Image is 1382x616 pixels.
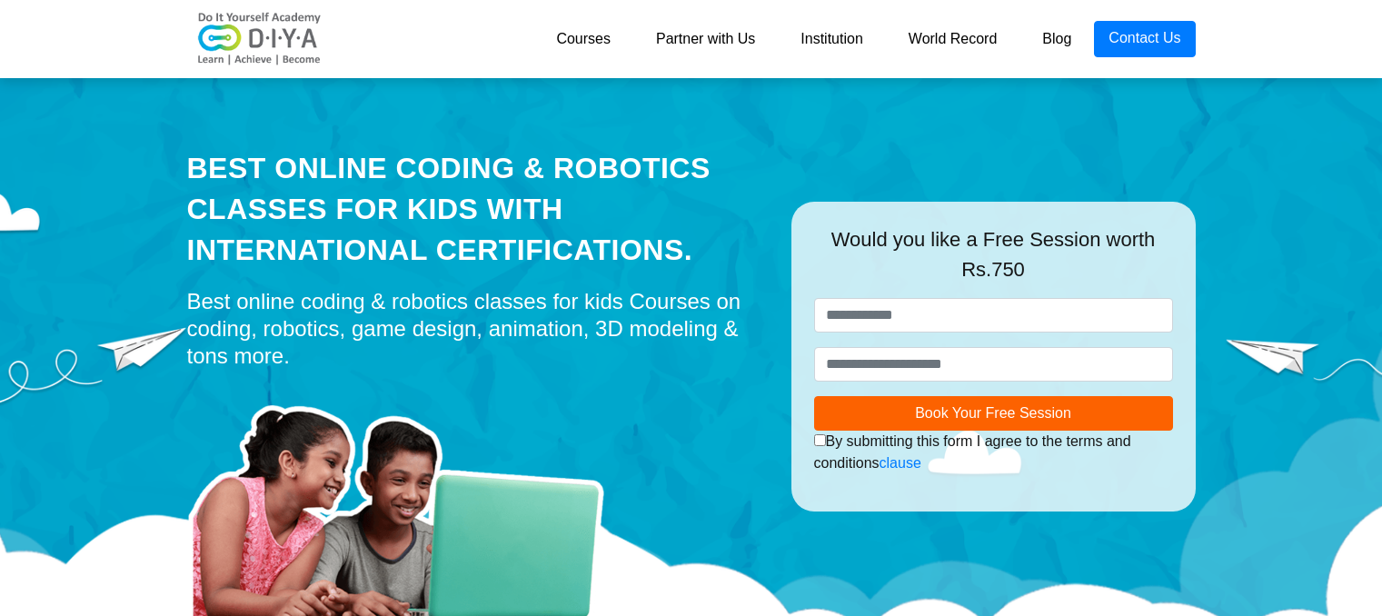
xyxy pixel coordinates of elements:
[633,21,778,57] a: Partner with Us
[814,431,1173,474] div: By submitting this form I agree to the terms and conditions
[778,21,885,57] a: Institution
[880,455,921,471] a: clause
[1094,21,1195,57] a: Contact Us
[814,224,1173,298] div: Would you like a Free Session worth Rs.750
[533,21,633,57] a: Courses
[187,288,764,370] div: Best online coding & robotics classes for kids Courses on coding, robotics, game design, animatio...
[886,21,1020,57] a: World Record
[814,396,1173,431] button: Book Your Free Session
[187,12,333,66] img: logo-v2.png
[915,405,1071,421] span: Book Your Free Session
[187,148,764,270] div: Best Online Coding & Robotics Classes for kids with International Certifications.
[1019,21,1094,57] a: Blog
